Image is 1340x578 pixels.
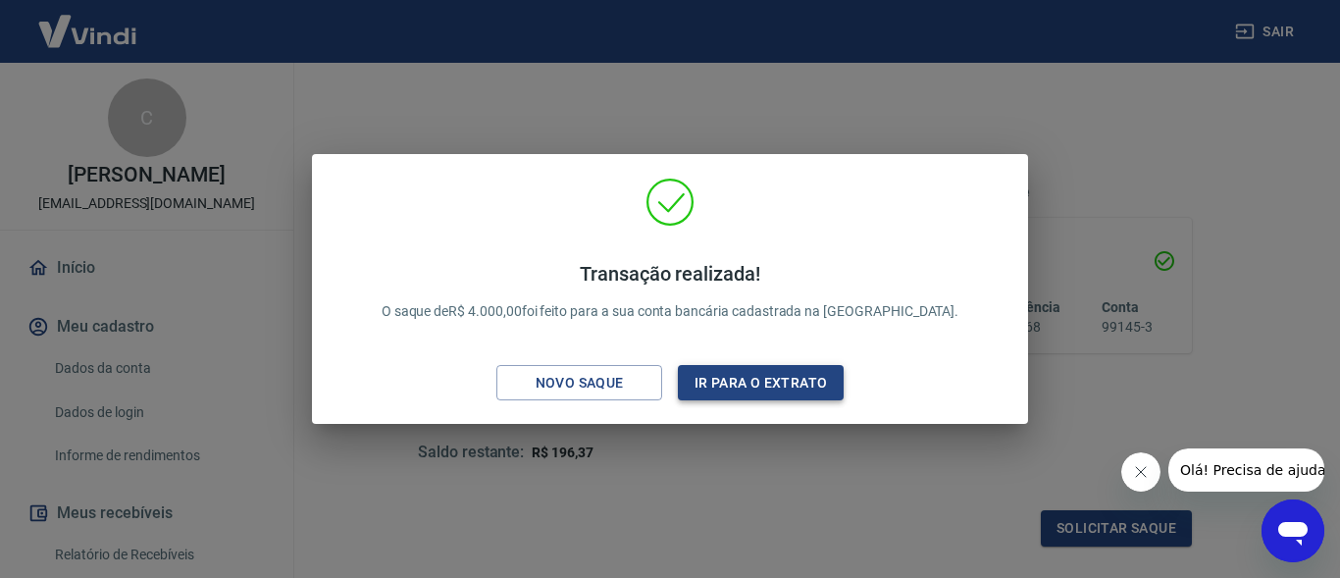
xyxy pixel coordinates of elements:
p: O saque de R$ 4.000,00 foi feito para a sua conta bancária cadastrada na [GEOGRAPHIC_DATA]. [382,262,959,322]
h4: Transação realizada! [382,262,959,286]
button: Novo saque [496,365,662,401]
span: Olá! Precisa de ajuda? [12,14,165,29]
iframe: Botão para abrir a janela de mensagens [1262,499,1324,562]
iframe: Mensagem da empresa [1168,448,1324,492]
iframe: Fechar mensagem [1121,452,1160,492]
button: Ir para o extrato [678,365,844,401]
div: Novo saque [512,371,647,395]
